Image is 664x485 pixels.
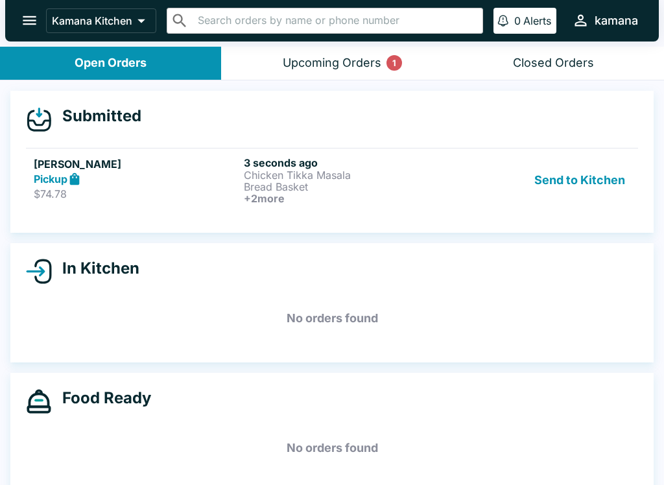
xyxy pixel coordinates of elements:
button: Kamana Kitchen [46,8,156,33]
h4: Food Ready [52,388,151,408]
a: [PERSON_NAME]Pickup$74.783 seconds agoChicken Tikka MasalaBread Basket+2moreSend to Kitchen [26,148,638,212]
p: Chicken Tikka Masala [244,169,449,181]
p: Alerts [523,14,551,27]
div: Upcoming Orders [283,56,381,71]
p: Kamana Kitchen [52,14,132,27]
h4: Submitted [52,106,141,126]
div: Open Orders [75,56,147,71]
button: open drawer [13,4,46,37]
h5: [PERSON_NAME] [34,156,239,172]
h4: In Kitchen [52,259,139,278]
h6: 3 seconds ago [244,156,449,169]
button: Send to Kitchen [529,156,630,204]
h5: No orders found [26,425,638,471]
div: Closed Orders [513,56,594,71]
h5: No orders found [26,295,638,342]
p: 0 [514,14,521,27]
div: kamana [595,13,638,29]
button: kamana [567,6,643,34]
h6: + 2 more [244,193,449,204]
p: $74.78 [34,187,239,200]
p: 1 [392,56,396,69]
p: Bread Basket [244,181,449,193]
input: Search orders by name or phone number [194,12,477,30]
strong: Pickup [34,172,67,185]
